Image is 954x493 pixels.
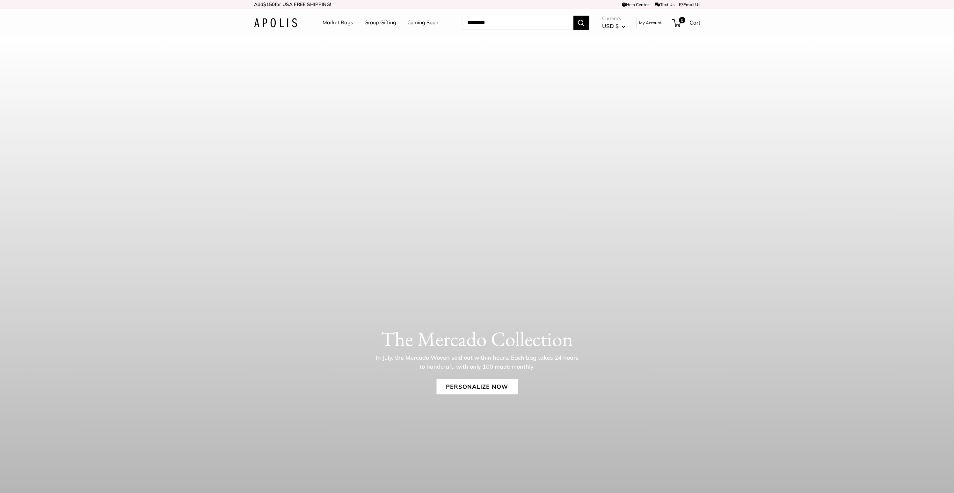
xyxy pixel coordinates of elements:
a: Market Bags [323,18,353,27]
a: Coming Soon [407,18,438,27]
button: USD $ [602,21,625,31]
span: Cart [689,19,700,26]
img: Apolis [254,18,297,27]
a: Email Us [679,2,700,7]
p: In July, the Mercado Woven sold out within hours. Each bag takes 24 hours to handcraft, with only... [374,353,581,371]
input: Search... [462,16,573,30]
a: Group Gifting [364,18,396,27]
span: 0 [679,17,685,23]
span: USD $ [602,23,619,29]
span: $150 [263,1,275,7]
button: Search [573,16,589,30]
a: 0 Cart [673,18,700,28]
a: Personalize Now [436,379,518,394]
span: Currency [602,14,625,23]
a: My Account [639,19,662,26]
a: Text Us [655,2,674,7]
h1: The Mercado Collection [254,327,700,351]
a: Help Center [622,2,649,7]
